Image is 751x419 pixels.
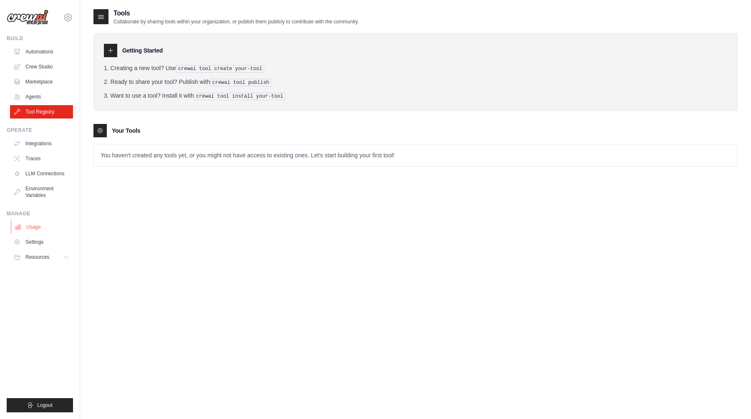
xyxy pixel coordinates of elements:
[112,126,140,135] h3: Your Tools
[10,90,73,103] a: Agents
[104,78,727,86] li: Ready to share your tool? Publish with
[10,167,73,180] a: LLM Connections
[113,18,359,25] p: Collaborate by sharing tools within your organization, or publish them publicly to contribute wit...
[104,91,727,100] li: Want to use a tool? Install it with
[194,93,285,100] pre: crewai tool install your-tool
[122,46,163,55] h3: Getting Started
[11,220,74,234] a: Usage
[10,250,73,264] button: Resources
[176,65,265,73] pre: crewai tool create your-tool
[210,79,272,86] pre: crewai tool publish
[7,10,48,25] img: Logo
[10,182,73,202] a: Environment Variables
[104,64,727,73] li: Creating a new tool? Use
[94,144,737,166] p: You haven't created any tools yet, or you might not have access to existing ones. Let's start bui...
[7,210,73,217] div: Manage
[7,127,73,134] div: Operate
[113,8,359,18] h2: Tools
[10,75,73,88] a: Marketplace
[10,137,73,150] a: Integrations
[10,105,73,119] a: Tool Registry
[10,152,73,165] a: Traces
[10,235,73,249] a: Settings
[7,398,73,412] button: Logout
[37,402,53,409] span: Logout
[25,254,49,260] span: Resources
[10,45,73,58] a: Automations
[10,60,73,73] a: Crew Studio
[7,35,73,42] div: Build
